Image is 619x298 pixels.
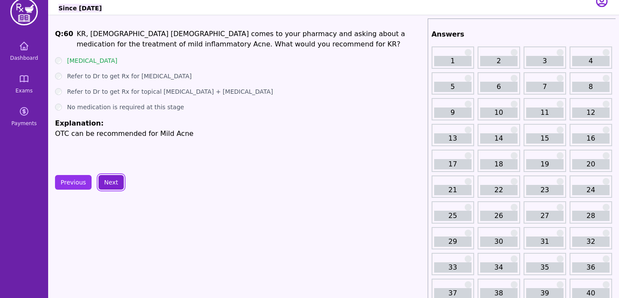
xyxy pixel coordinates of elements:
[434,108,472,118] a: 9
[98,175,124,190] button: Next
[572,237,610,247] a: 32
[572,211,610,221] a: 28
[526,211,564,221] a: 27
[526,237,564,247] a: 31
[480,56,518,66] a: 2
[15,87,33,94] span: Exams
[55,29,73,49] h1: Q: 60
[3,68,45,99] a: Exams
[526,82,564,92] a: 7
[55,175,92,190] button: Previous
[480,211,518,221] a: 26
[480,237,518,247] a: 30
[480,133,518,144] a: 14
[67,72,192,80] label: Refer to Dr to get Rx for [MEDICAL_DATA]
[434,82,472,92] a: 5
[572,82,610,92] a: 8
[434,56,472,66] a: 1
[526,56,564,66] a: 3
[434,237,472,247] a: 29
[67,103,184,111] label: No medication is required at this stage
[526,185,564,195] a: 23
[434,211,472,221] a: 25
[480,108,518,118] a: 10
[58,4,102,12] h6: Since [DATE]
[572,133,610,144] a: 16
[77,29,424,49] p: KR, [DEMOGRAPHIC_DATA] [DEMOGRAPHIC_DATA] comes to your pharmacy and asking about a medication fo...
[10,55,38,61] span: Dashboard
[572,185,610,195] a: 24
[526,262,564,273] a: 35
[526,133,564,144] a: 15
[480,82,518,92] a: 6
[480,262,518,273] a: 34
[480,185,518,195] a: 22
[572,159,610,169] a: 20
[3,36,45,67] a: Dashboard
[55,119,104,127] span: Explanation:
[480,159,518,169] a: 18
[434,262,472,273] a: 33
[3,101,45,132] a: Payments
[572,262,610,273] a: 36
[55,129,424,139] p: OTC can be recommended for Mild Acne
[67,56,117,65] label: [MEDICAL_DATA]
[434,133,472,144] a: 13
[432,29,612,40] h2: Answers
[67,87,273,96] label: Refer to Dr to get Rx for topical [MEDICAL_DATA] + [MEDICAL_DATA]
[526,159,564,169] a: 19
[572,108,610,118] a: 12
[434,185,472,195] a: 21
[434,159,472,169] a: 17
[526,108,564,118] a: 11
[572,56,610,66] a: 4
[12,120,37,127] span: Payments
